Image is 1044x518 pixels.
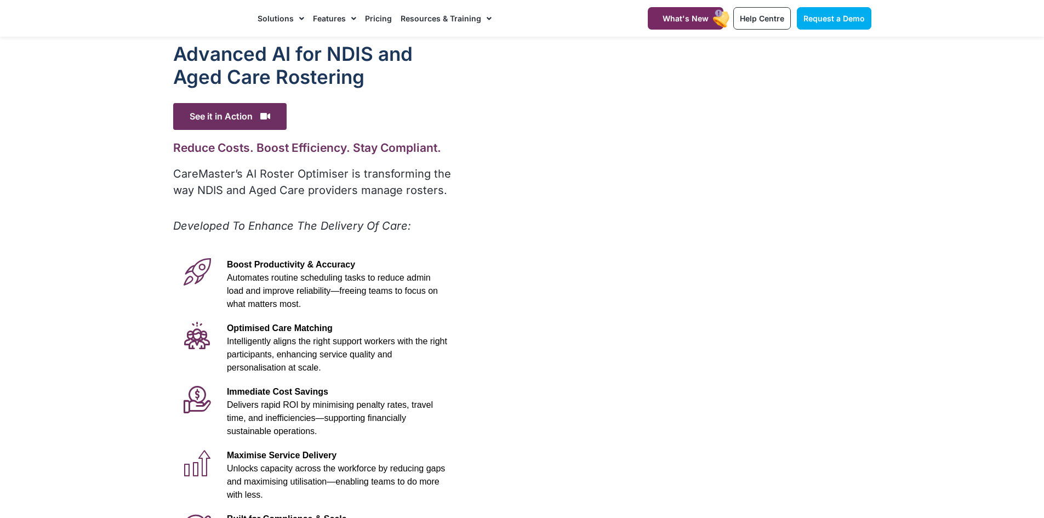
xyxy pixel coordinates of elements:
[740,14,784,23] span: Help Centre
[803,14,865,23] span: Request a Demo
[173,103,287,130] span: See it in Action
[227,451,336,460] span: Maximise Service Delivery
[227,464,445,499] span: Unlocks capacity across the workforce by reducing gaps and maximising utilisation—enabling teams ...
[173,10,247,27] img: CareMaster Logo
[227,337,447,372] span: Intelligently aligns the right support workers with the right participants, enhancing service qua...
[173,166,453,198] p: CareMaster’s AI Roster Optimiser is transforming the way NDIS and Aged Care providers manage rost...
[227,387,328,396] span: Immediate Cost Savings
[173,219,411,232] em: Developed To Enhance The Delivery Of Care:
[173,42,453,88] h1: Advanced Al for NDIS and Aged Care Rostering
[663,14,709,23] span: What's New
[227,400,433,436] span: Delivers rapid ROI by minimising penalty rates, travel time, and inefficiencies—supporting financ...
[648,7,723,30] a: What's New
[227,260,355,269] span: Boost Productivity & Accuracy
[733,7,791,30] a: Help Centre
[797,7,871,30] a: Request a Demo
[173,141,453,155] h2: Reduce Costs. Boost Efficiency. Stay Compliant.
[227,273,438,309] span: Automates routine scheduling tasks to reduce admin load and improve reliability—freeing teams to ...
[227,323,333,333] span: Optimised Care Matching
